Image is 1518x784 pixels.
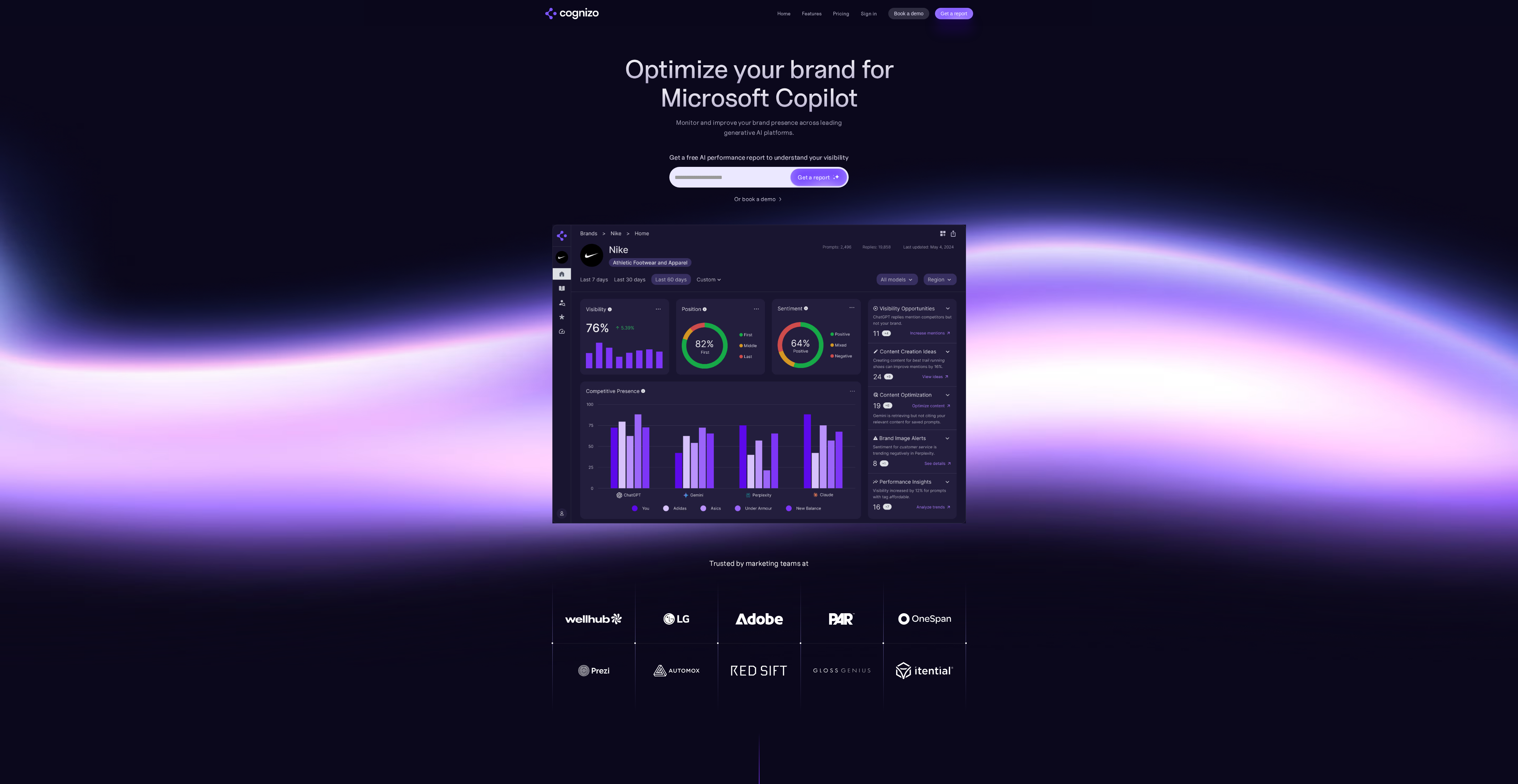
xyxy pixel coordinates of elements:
a: home [545,8,599,19]
label: Get a free AI performance report to understand your visibility [669,152,849,163]
a: Book a demo [888,8,929,19]
a: Get a reportstarstarstar [790,168,848,186]
div: Or book a demo [734,195,776,203]
a: Sign in [861,9,877,18]
a: Home [777,10,791,17]
form: Hero URL Input Form [669,152,849,191]
div: Monitor and improve your brand presence across leading generative AI platforms. [671,118,847,138]
img: star [833,175,834,176]
div: Get a report [798,173,830,181]
img: star [835,174,839,179]
a: Get a report [935,8,973,19]
img: Cognizo AI visibility optimization dashboard [552,225,966,523]
a: Features [802,10,822,17]
img: star [833,177,835,180]
a: Pricing [833,10,849,17]
h1: Optimize your brand for [617,55,902,83]
img: cognizo logo [545,8,599,19]
a: Or book a demo [734,195,784,203]
div: Microsoft Copilot [617,83,902,112]
div: Trusted by marketing teams at [552,559,966,568]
